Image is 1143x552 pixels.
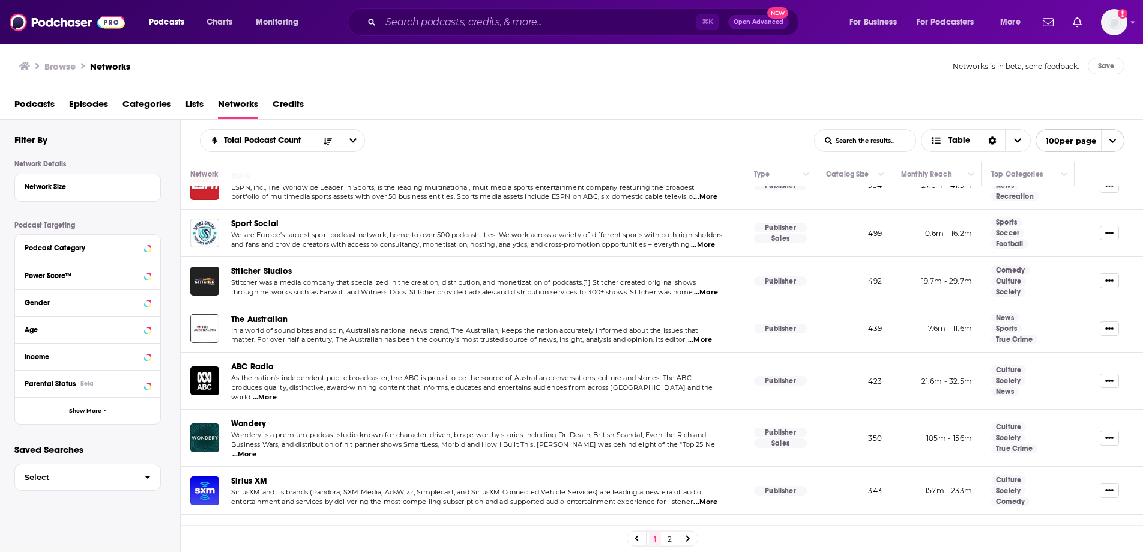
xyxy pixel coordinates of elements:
[25,348,151,363] button: Income
[868,486,882,495] span: 343
[754,276,807,286] p: Publisher
[1000,14,1021,31] span: More
[991,276,1026,286] a: Culture
[14,160,161,168] p: Network Details
[849,14,897,31] span: For Business
[991,228,1024,238] a: Soccer
[231,419,266,429] span: Wondery
[991,486,1025,496] a: Society
[231,266,292,276] a: Stitcher Studios
[754,428,807,437] p: Publisher
[231,335,687,344] span: matter. For over half a century, The Australian has been the country’s most trusted source of new...
[315,130,340,151] button: Sort Direction
[874,168,888,182] button: Column Actions
[15,397,160,424] button: Show More
[991,497,1030,506] a: Comedy
[991,287,1025,297] a: Society
[359,8,810,36] div: Search podcasts, credits, & more...
[231,488,701,496] span: SiriusXM and its brands (Pandora, SXM Media, AdsWizz, Simplecast, and SiriusXM Connected Vehicle ...
[218,94,258,119] a: Networks
[25,375,151,390] button: Parental StatusBeta
[381,13,696,32] input: Search podcasts, credits, & more...
[826,167,869,181] div: Catalog Size
[868,377,882,386] span: 423
[14,444,161,455] p: Saved Searches
[696,14,719,30] span: ⌘ K
[190,314,219,343] img: The Australian
[901,276,972,286] p: 19.7m - 29.7m
[190,366,219,395] a: ABC Radio
[1057,168,1072,182] button: Column Actions
[231,314,288,324] a: The Australian
[991,475,1026,485] a: Culture
[921,129,1031,152] button: Choose View
[14,134,47,145] h2: Filter By
[25,321,151,336] button: Age
[231,524,276,534] a: Sony Music
[693,497,717,507] span: ...More
[90,61,130,72] a: Networks
[868,229,882,238] span: 499
[10,11,125,34] a: Podchaser - Follow, Share and Rate Podcasts
[754,223,807,232] p: Publisher
[991,433,1025,443] a: Society
[734,19,783,25] span: Open Advanced
[25,380,76,388] span: Parental Status
[190,423,219,452] img: Wondery
[69,408,101,414] span: Show More
[200,129,365,152] h2: Choose List sort
[231,476,268,486] a: Sirius XM
[901,433,972,443] p: 105m - 156m
[754,376,807,386] p: Publisher
[649,532,661,546] a: 1
[1100,431,1119,445] button: Show More Button
[980,130,1005,151] div: Sort Direction
[1100,226,1119,240] button: Show More Button
[991,444,1037,453] a: True Crime
[25,179,151,194] button: Network Size
[25,240,151,255] button: Podcast Category
[200,136,315,145] button: open menu
[44,61,76,72] h3: Browse
[991,376,1025,386] a: Society
[122,94,171,119] a: Categories
[207,14,232,31] span: Charts
[868,434,882,443] span: 350
[69,94,108,119] span: Episodes
[273,94,304,119] a: Credits
[190,219,219,247] img: Sport Social
[991,217,1022,227] a: Sports
[25,353,140,361] div: Income
[231,440,715,449] span: Business Wars, and distribution of hit partner shows SmartLess, Morbid and How I Built This. [PER...
[185,94,204,119] a: Lists
[14,94,55,119] a: Podcasts
[224,136,305,145] span: Total Podcast Count
[688,335,712,345] span: ...More
[1036,132,1096,150] span: 100 per page
[231,362,274,372] span: ABC Radio
[25,294,151,309] button: Gender
[231,431,706,439] span: Wondery is a premium podcast studio known for character-driven, binge-worthy stories including Dr...
[728,15,789,29] button: Open AdvancedNew
[1101,9,1127,35] span: Logged in as rowan.sullivan
[1036,129,1124,152] button: open menu
[1068,12,1087,32] a: Show notifications dropdown
[231,183,694,192] span: ESPN, Inc., The Worldwide Leader in Sports, is the leading multinational, multimedia sports enter...
[15,473,135,481] span: Select
[767,7,789,19] span: New
[901,376,972,386] p: 21.6m - 32.5m
[991,422,1026,432] a: Culture
[231,383,713,401] span: produces quality, distinctive, award-winning content that informs, educates and entertains audien...
[190,476,219,505] img: Sirius XM
[991,239,1028,249] a: Football
[199,13,240,32] a: Charts
[1088,58,1124,74] button: Save
[868,324,882,333] span: 439
[691,240,715,250] span: ...More
[868,276,882,285] span: 492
